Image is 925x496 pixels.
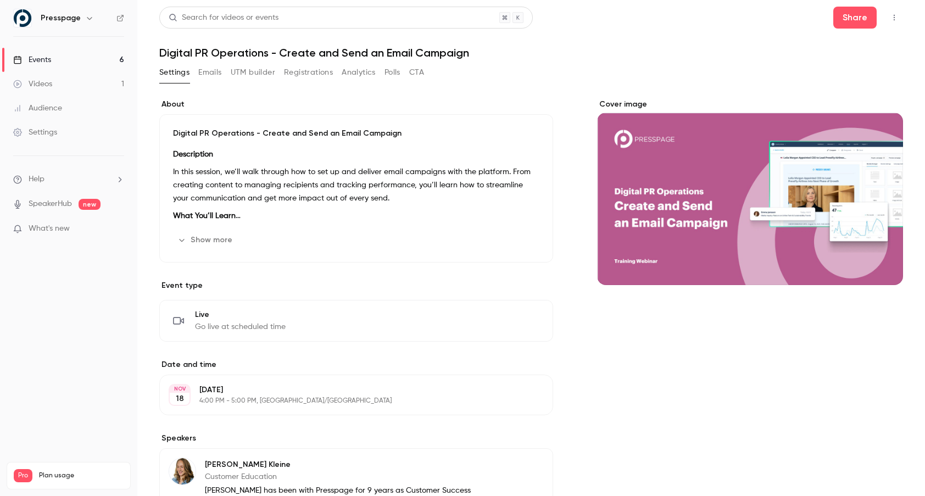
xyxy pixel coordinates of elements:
p: [DATE] [199,384,495,395]
div: Settings [13,127,57,138]
span: Live [195,309,286,320]
button: UTM builder [231,64,275,81]
label: About [159,99,553,110]
button: Share [833,7,877,29]
div: Search for videos or events [169,12,278,24]
h1: Digital PR Operations - Create and Send an Email Campaign [159,46,903,59]
span: Help [29,174,44,185]
button: Emails [198,64,221,81]
button: Registrations [284,64,333,81]
section: Cover image [597,99,903,285]
strong: What You’ll Learn [173,212,241,220]
p: Event type [159,280,553,291]
span: new [79,199,101,210]
span: What's new [29,223,70,235]
label: Speakers [159,433,553,444]
h6: Presspage [41,13,81,24]
button: Settings [159,64,190,81]
p: Customer Education [205,471,482,482]
div: Events [13,54,51,65]
button: Polls [385,64,400,81]
p: 18 [176,393,184,404]
div: Videos [13,79,52,90]
label: Cover image [597,99,903,110]
button: CTA [409,64,424,81]
iframe: Noticeable Trigger [111,224,124,234]
div: Audience [13,103,62,114]
span: Go live at scheduled time [195,321,286,332]
p: In this session, we’ll walk through how to set up and deliver email campaigns with the platform. ... [173,165,539,205]
p: [PERSON_NAME] Kleine [205,459,482,470]
p: 4:00 PM - 5:00 PM, [GEOGRAPHIC_DATA]/[GEOGRAPHIC_DATA] [199,397,495,405]
span: Plan usage [39,471,124,480]
span: Pro [14,469,32,482]
img: Presspage [14,9,31,27]
strong: Description [173,151,213,158]
button: Analytics [342,64,376,81]
li: help-dropdown-opener [13,174,124,185]
button: Show more [173,231,239,249]
img: Robin Kleine [169,458,196,484]
p: Digital PR Operations - Create and Send an Email Campaign [173,128,539,139]
label: Date and time [159,359,553,370]
a: SpeakerHub [29,198,72,210]
div: NOV [170,385,190,393]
